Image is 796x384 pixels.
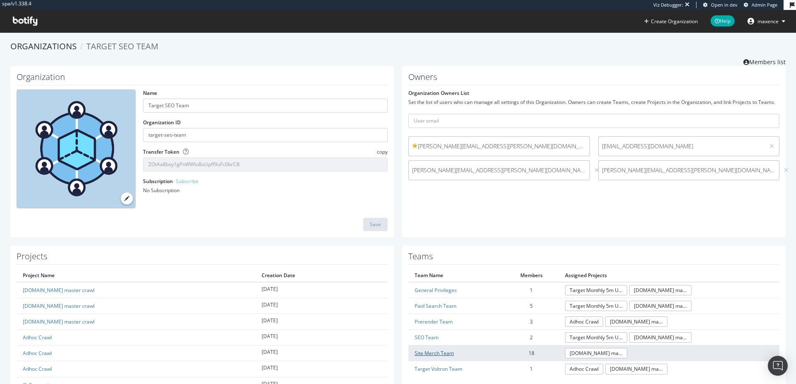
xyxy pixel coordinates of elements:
[17,252,388,265] h1: Projects
[23,365,52,372] a: Adhoc Crawl
[565,332,627,343] a: Target Monthly 5m URL JS Crawl
[255,298,388,314] td: [DATE]
[752,2,777,8] span: Admin Page
[653,2,683,8] div: Viz Debugger:
[504,269,559,282] th: Members
[768,356,788,376] div: Open Intercom Messenger
[565,301,627,311] a: Target Monthly 5m URL JS Crawl
[504,282,559,298] td: 1
[741,14,792,28] button: maxence
[255,345,388,361] td: [DATE]
[602,142,762,150] span: [EMAIL_ADDRESS][DOMAIN_NAME]
[504,345,559,361] td: 18
[644,17,698,25] button: Create Organization
[711,15,735,27] span: Help
[408,99,779,106] div: Set the list of users who can manage all settings of this Organization. Owners can create Teams, ...
[143,89,157,97] label: Name
[711,2,738,8] span: Open in dev
[17,269,255,282] th: Project Name
[370,221,381,228] div: Save
[17,72,388,85] h1: Organization
[629,301,692,311] a: [DOMAIN_NAME] master crawl
[415,350,454,357] a: Site Merch Team
[559,269,779,282] th: Assigned Projects
[412,142,586,150] span: [PERSON_NAME][EMAIL_ADDRESS][PERSON_NAME][DOMAIN_NAME]
[629,285,692,295] a: [DOMAIN_NAME] master crawl
[143,119,181,126] label: Organization ID
[408,89,469,97] label: Organization Owners List
[744,2,777,8] a: Admin Page
[757,18,779,25] span: maxence
[255,282,388,298] td: [DATE]
[408,252,779,265] h1: Teams
[415,318,453,325] a: Prerender Team
[10,41,77,52] a: Organizations
[629,332,692,343] a: [DOMAIN_NAME] master crawl
[565,348,627,358] a: [DOMAIN_NAME] master crawl
[10,41,786,53] ol: breadcrumbs
[173,178,199,185] a: - Subscribe
[143,187,388,194] div: No Subscription
[504,314,559,329] td: 3
[363,218,388,231] button: Save
[415,302,456,309] a: Paid Search Team
[565,364,603,374] a: Adhoc Crawl
[255,314,388,329] td: [DATE]
[377,148,388,155] span: copy
[143,128,388,142] input: Organization ID
[23,302,95,309] a: [DOMAIN_NAME] master crawl
[86,41,158,52] span: Target SEO Team
[143,99,388,113] input: name
[408,114,779,128] input: User email
[504,330,559,345] td: 2
[415,287,457,294] a: General Privileges
[255,361,388,377] td: [DATE]
[143,178,199,185] label: Subscription
[605,316,667,327] a: [DOMAIN_NAME] master crawl
[23,350,52,357] a: Adhoc Crawl
[605,364,667,374] a: [DOMAIN_NAME] master crawl
[408,72,779,85] h1: Owners
[143,148,180,155] label: Transfer Token
[565,316,603,327] a: Adhoc Crawl
[743,56,786,66] a: Members list
[23,318,95,325] a: [DOMAIN_NAME] master crawl
[23,287,95,294] a: [DOMAIN_NAME] master crawl
[408,269,504,282] th: Team Name
[504,298,559,314] td: 5
[504,361,559,377] td: 1
[255,330,388,345] td: [DATE]
[565,285,627,295] a: Target Monthly 5m URL JS Crawl
[703,2,738,8] a: Open in dev
[255,269,388,282] th: Creation Date
[412,166,586,174] span: [PERSON_NAME][EMAIL_ADDRESS][PERSON_NAME][DOMAIN_NAME]
[602,166,776,174] span: [PERSON_NAME][EMAIL_ADDRESS][PERSON_NAME][DOMAIN_NAME]
[415,334,439,341] a: SEO Team
[23,334,52,341] a: Adhoc Crawl
[415,365,462,372] a: Target Voltron Team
